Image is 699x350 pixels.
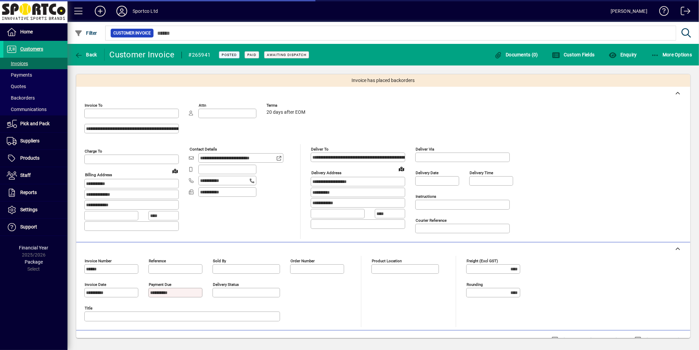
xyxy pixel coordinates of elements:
span: Communications [7,107,47,112]
span: Paid [247,53,256,57]
mat-label: Instructions [416,194,436,199]
a: View on map [170,165,180,176]
span: Package [25,259,43,265]
mat-label: Invoice date [85,282,106,287]
app-page-header-button: Back [67,49,105,61]
mat-label: Deliver To [311,147,329,152]
a: Pick and Pack [3,115,67,132]
button: Custom Fields [551,49,596,61]
button: Profile [111,5,133,17]
span: Invoices [7,61,28,66]
a: Products [3,150,67,167]
mat-label: Reference [149,259,166,263]
button: Documents (0) [493,49,540,61]
span: Customers [20,46,43,52]
mat-label: Invoice number [85,259,112,263]
span: Custom Fields [552,52,595,57]
mat-label: Delivery status [213,282,239,287]
mat-label: Invoice To [85,103,103,108]
a: Staff [3,167,67,184]
span: Home [20,29,33,34]
span: Filter [75,30,97,36]
a: Logout [676,1,691,23]
span: Posted [222,53,237,57]
a: Settings [3,201,67,218]
span: Suppliers [20,138,39,143]
span: Staff [20,172,31,178]
div: #265941 [189,50,211,60]
mat-label: Deliver via [416,147,434,152]
a: Quotes [3,81,67,92]
span: Backorders [7,95,35,101]
mat-label: Delivery time [470,170,493,175]
span: Awaiting Dispatch [267,53,306,57]
a: Communications [3,104,67,115]
a: Backorders [3,92,67,104]
div: [PERSON_NAME] [611,6,647,17]
span: Products [20,155,39,161]
mat-label: Delivery date [416,170,439,175]
span: Terms [267,103,307,108]
span: Enquiry [609,52,637,57]
span: Documents (0) [494,52,538,57]
mat-label: Payment due [149,282,171,287]
mat-label: Title [85,306,92,311]
span: Quotes [7,84,26,89]
label: Show Line Volumes/Weights [560,336,623,343]
mat-label: Rounding [467,282,483,287]
a: Invoices [3,58,67,69]
mat-label: Order number [290,259,315,263]
div: Customer Invoice [110,49,175,60]
button: Enquiry [607,49,638,61]
a: Reports [3,184,67,201]
span: Back [75,52,97,57]
div: Sportco Ltd [133,6,158,17]
span: Invoice has placed backorders [352,77,415,84]
span: Support [20,224,37,230]
a: View on map [396,163,407,174]
mat-label: Product location [372,259,402,263]
button: Back [73,49,99,61]
mat-label: Courier Reference [416,218,447,223]
mat-label: Attn [199,103,206,108]
span: Settings [20,207,37,212]
span: Pick and Pack [20,121,50,126]
a: Knowledge Base [654,1,669,23]
span: Financial Year [19,245,49,250]
a: Payments [3,69,67,81]
span: Reports [20,190,37,195]
mat-label: Sold by [213,259,226,263]
button: Add [89,5,111,17]
span: 20 days after EOM [267,110,305,115]
button: More Options [649,49,694,61]
span: Customer Invoice [113,30,151,36]
span: More Options [651,52,692,57]
label: Show Cost/Profit [643,336,682,343]
a: Suppliers [3,133,67,150]
mat-label: Freight (excl GST) [467,259,498,263]
a: Support [3,219,67,236]
a: Home [3,24,67,41]
span: Payments [7,72,32,78]
button: Filter [73,27,99,39]
mat-label: Charge To [85,149,102,154]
